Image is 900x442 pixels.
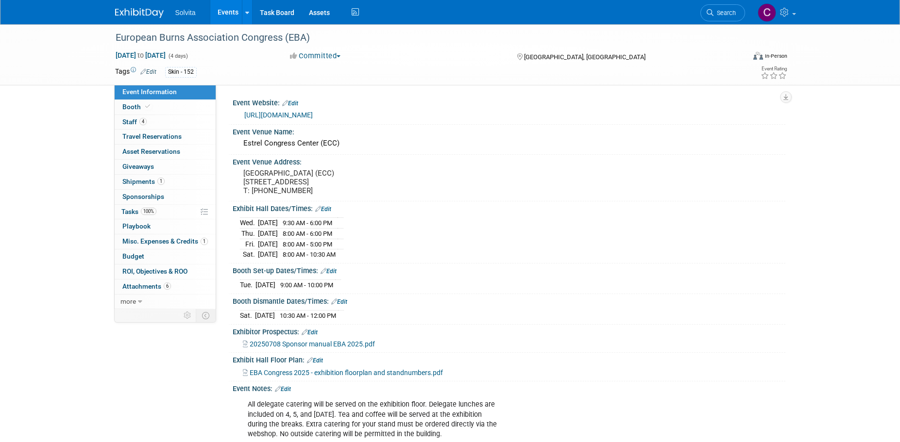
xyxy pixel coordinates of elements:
span: 20250708 Sponsor manual EBA 2025.pdf [250,340,375,348]
a: Edit [302,329,318,336]
div: Exhibit Hall Floor Plan: [233,353,785,365]
div: Exhibit Hall Dates/Times: [233,201,785,214]
div: Estrel Congress Center (ECC) [240,136,778,151]
a: Staff4 [115,115,216,130]
span: Attachments [122,282,171,290]
td: [DATE] [258,229,278,239]
td: Toggle Event Tabs [196,309,216,322]
a: Tasks100% [115,205,216,219]
a: Edit [282,100,298,107]
a: Edit [331,298,347,305]
span: to [136,51,145,59]
a: Misc. Expenses & Credits1 [115,234,216,249]
span: Tasks [121,208,156,215]
div: Event Venue Name: [233,125,785,137]
span: 8:00 AM - 6:00 PM [283,230,332,237]
span: Misc. Expenses & Credits [122,237,208,245]
div: Event Notes: [233,381,785,394]
img: Format-Inperson.png [753,52,763,60]
a: 20250708 Sponsor manual EBA 2025.pdf [243,340,375,348]
a: more [115,295,216,309]
span: 9:00 AM - 10:00 PM [280,281,333,289]
a: Edit [307,357,323,364]
span: Sponsorships [122,193,164,200]
td: Tue. [240,280,255,290]
a: Booth [115,100,216,115]
td: Thu. [240,229,258,239]
div: In-Person [764,52,787,60]
td: [DATE] [255,311,275,321]
span: Giveaways [122,163,154,170]
span: ROI, Objectives & ROO [122,267,187,275]
span: more [120,297,136,305]
span: Solvita [175,9,196,16]
a: Giveaways [115,160,216,174]
a: Playbook [115,219,216,234]
a: Search [700,4,745,21]
div: Skin - 152 [165,67,197,77]
span: Booth [122,103,152,111]
a: [URL][DOMAIN_NAME] [244,111,313,119]
td: Personalize Event Tab Strip [179,309,196,322]
td: [DATE] [258,239,278,249]
td: Sat. [240,311,255,321]
span: 8:00 AM - 10:30 AM [283,251,336,258]
span: [GEOGRAPHIC_DATA], [GEOGRAPHIC_DATA] [524,53,645,61]
td: Sat. [240,249,258,260]
div: Event Website: [233,96,785,108]
span: Playbook [122,222,151,230]
a: Budget [115,249,216,264]
a: Edit [275,386,291,393]
a: ROI, Objectives & ROO [115,264,216,279]
span: Search [713,9,736,16]
a: Shipments1 [115,175,216,189]
span: Travel Reservations [122,132,182,140]
span: Asset Reservations [122,147,180,155]
td: Wed. [240,218,258,229]
span: 8:00 AM - 5:00 PM [283,241,332,248]
div: European Burns Association Congress (EBA) [112,29,730,47]
a: Attachments6 [115,279,216,294]
td: [DATE] [258,218,278,229]
span: Shipments [122,178,165,185]
a: Edit [321,268,337,275]
span: EBA Congress 2025 - exhibition floorplan and standnumbers.pdf [250,369,443,377]
div: Event Venue Address: [233,155,785,167]
span: 100% [141,208,156,215]
a: Event Information [115,85,216,99]
img: Cindy Miller [758,3,776,22]
span: Event Information [122,88,177,96]
span: 1 [157,178,165,185]
span: 1 [201,238,208,245]
div: Event Format [688,50,788,65]
div: Event Rating [761,66,787,71]
i: Booth reservation complete [145,104,150,109]
img: ExhibitDay [115,8,164,18]
span: 9:30 AM - 6:00 PM [283,219,332,227]
div: Exhibitor Prospectus: [233,325,785,337]
a: EBA Congress 2025 - exhibition floorplan and standnumbers.pdf [243,369,443,377]
a: Edit [140,68,156,75]
button: Committed [287,51,344,61]
a: Sponsorships [115,190,216,204]
a: Asset Reservations [115,145,216,159]
a: Edit [315,206,331,213]
span: 6 [164,282,171,290]
div: Booth Dismantle Dates/Times: [233,294,785,307]
span: Staff [122,118,147,126]
span: 4 [139,118,147,125]
div: Booth Set-up Dates/Times: [233,263,785,276]
a: Travel Reservations [115,130,216,144]
td: Fri. [240,239,258,249]
span: Budget [122,252,144,260]
td: [DATE] [258,249,278,260]
span: [DATE] [DATE] [115,51,166,60]
td: [DATE] [255,280,275,290]
span: (4 days) [168,53,188,59]
span: 10:30 AM - 12:00 PM [280,312,336,319]
td: Tags [115,66,156,78]
pre: [GEOGRAPHIC_DATA] (ECC) [STREET_ADDRESS] T: [PHONE_NUMBER] [243,169,452,195]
